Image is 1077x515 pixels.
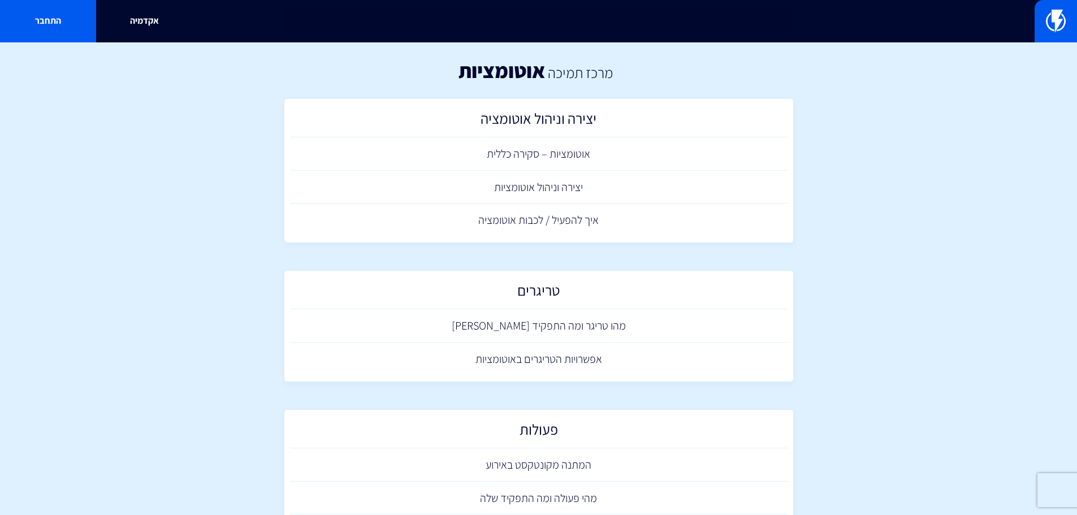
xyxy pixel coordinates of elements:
[290,416,788,449] a: פעולות
[290,105,788,138] a: יצירה וניהול אוטומציה
[284,8,793,34] input: חיפוש מהיר...
[290,204,788,237] a: איך להפעיל / לכבות אוטומציה
[290,343,788,376] a: אפשרויות הטריגרים באוטומציות
[459,59,545,82] h1: אוטומציות
[296,421,782,443] h2: פעולות
[290,276,788,310] a: טריגרים
[290,137,788,171] a: אוטומציות – סקירה כללית
[290,448,788,482] a: המתנה מקונטקסט באירוע
[290,309,788,343] a: מהו טריגר ומה התפקיד [PERSON_NAME]
[296,110,782,132] h2: יצירה וניהול אוטומציה
[290,482,788,515] a: מהי פעולה ומה התפקיד שלה
[290,171,788,204] a: יצירה וניהול אוטומציות
[548,63,613,82] a: מרכז תמיכה
[296,282,782,304] h2: טריגרים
